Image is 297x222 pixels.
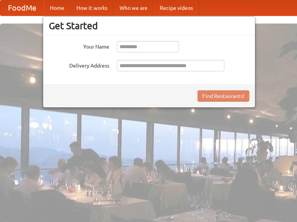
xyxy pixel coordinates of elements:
[197,90,249,102] button: Find Restaurants!
[49,20,249,31] h3: Get Started
[44,0,70,16] a: Home
[0,0,44,16] a: FoodMe
[114,0,154,16] a: Who we are
[154,0,199,16] a: Recipe videos
[49,60,109,69] label: Delivery Address
[70,0,114,16] a: How it works
[49,41,109,50] label: Your Name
